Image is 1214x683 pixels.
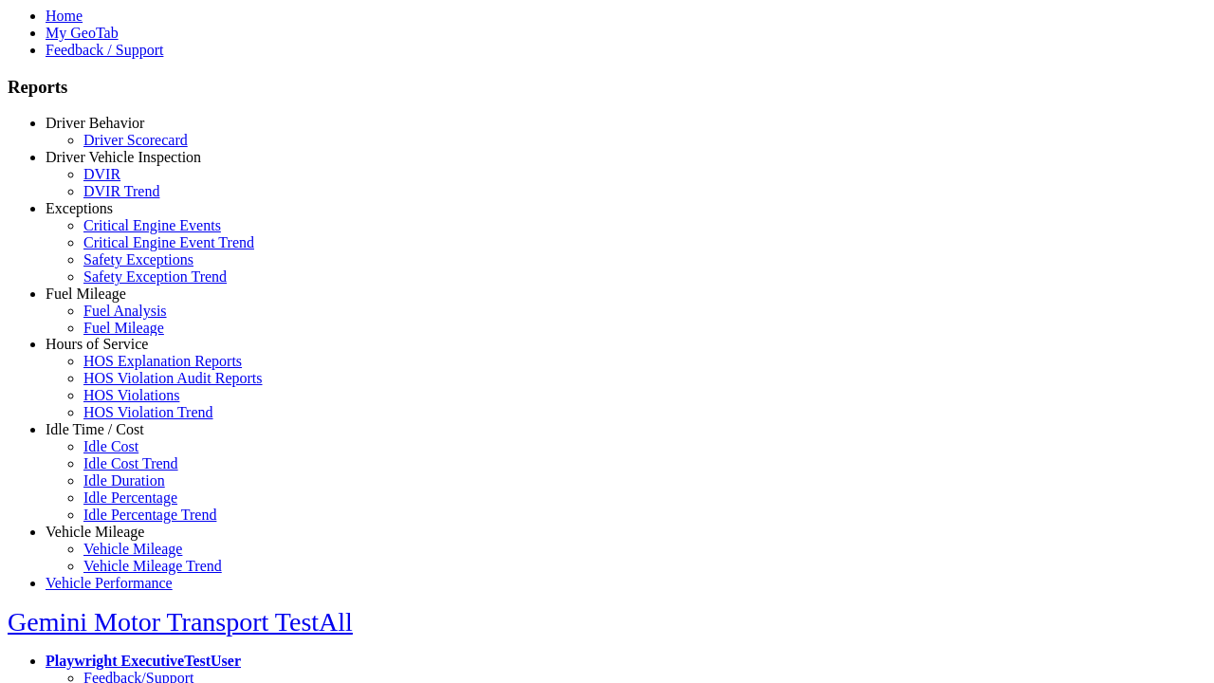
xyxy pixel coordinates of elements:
a: Idle Time / Cost [46,421,144,437]
a: Driver Scorecard [83,132,188,148]
a: Vehicle Mileage [46,524,144,540]
a: Fuel Mileage [46,286,126,302]
a: Feedback / Support [46,42,163,58]
a: Vehicle Mileage [83,541,182,557]
a: Gemini Motor Transport TestAll [8,607,353,637]
a: DVIR [83,166,120,182]
a: Fuel Analysis [83,303,167,319]
a: Critical Engine Event Trend [83,234,254,250]
a: HOS Violations [83,387,179,403]
a: Driver Vehicle Inspection [46,149,201,165]
a: Vehicle Performance [46,575,173,591]
a: Playwright ExecutiveTestUser [46,653,241,669]
a: Idle Cost Trend [83,455,178,471]
a: Exceptions [46,200,113,216]
a: Driver Behavior [46,115,144,131]
a: Hours of Service [46,336,148,352]
a: Idle Percentage Trend [83,507,216,523]
a: Idle Percentage [83,489,177,506]
a: My GeoTab [46,25,119,41]
a: HOS Explanation Reports [83,353,242,369]
a: Vehicle Mileage Trend [83,558,222,574]
a: HOS Violation Trend [83,404,213,420]
a: DVIR Trend [83,183,159,199]
a: Home [46,8,83,24]
a: HOS Violation Audit Reports [83,370,263,386]
a: Safety Exception Trend [83,268,227,285]
a: Safety Exceptions [83,251,193,268]
h3: Reports [8,77,1206,98]
a: Idle Cost [83,438,138,454]
a: Critical Engine Events [83,217,221,233]
a: Idle Duration [83,472,165,489]
a: Fuel Mileage [83,320,164,336]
